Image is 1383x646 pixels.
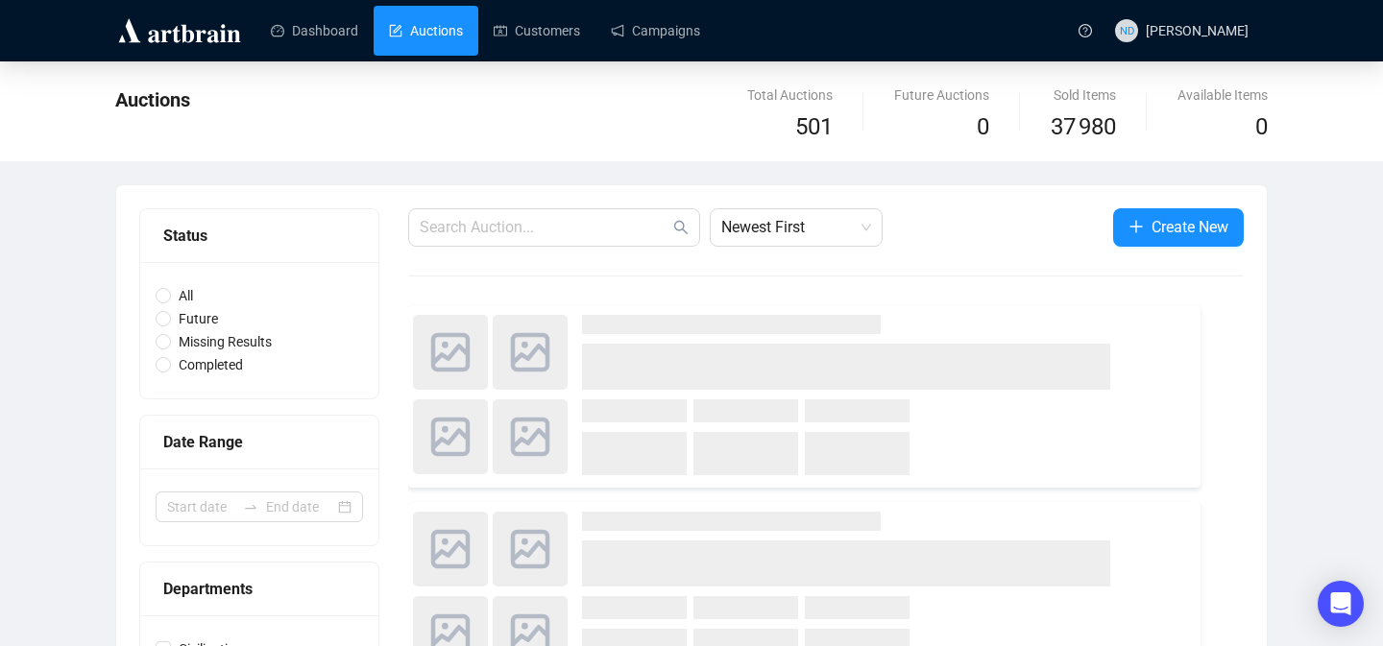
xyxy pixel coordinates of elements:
[894,84,989,106] div: Future Auctions
[271,6,358,56] a: Dashboard
[1318,581,1364,627] div: Open Intercom Messenger
[747,84,833,106] div: Total Auctions
[420,216,669,239] input: Search Auction...
[1051,84,1116,106] div: Sold Items
[673,220,689,235] span: search
[171,285,201,306] span: All
[266,496,334,517] input: End date
[1113,208,1244,247] button: Create New
[1128,219,1144,234] span: plus
[389,6,463,56] a: Auctions
[171,354,251,375] span: Completed
[493,399,568,474] img: photo.svg
[163,430,355,454] div: Date Range
[1079,24,1092,37] span: question-circle
[115,15,244,46] img: logo
[243,499,258,514] span: swap-right
[115,88,190,111] span: Auctions
[413,512,488,586] img: photo.svg
[1255,113,1268,140] span: 0
[413,315,488,390] img: photo.svg
[977,113,989,140] span: 0
[1119,22,1133,39] span: ND
[1177,84,1268,106] div: Available Items
[493,315,568,390] img: photo.svg
[494,6,580,56] a: Customers
[163,224,355,248] div: Status
[1152,215,1228,239] span: Create New
[493,512,568,586] img: photo.svg
[1051,109,1116,146] span: 37 980
[163,577,355,601] div: Departments
[721,209,871,246] span: Newest First
[243,499,258,514] span: to
[413,399,488,474] img: photo.svg
[171,308,226,329] span: Future
[1146,23,1249,38] span: [PERSON_NAME]
[171,331,279,352] span: Missing Results
[795,113,833,140] span: 501
[167,496,235,517] input: Start date
[611,6,700,56] a: Campaigns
